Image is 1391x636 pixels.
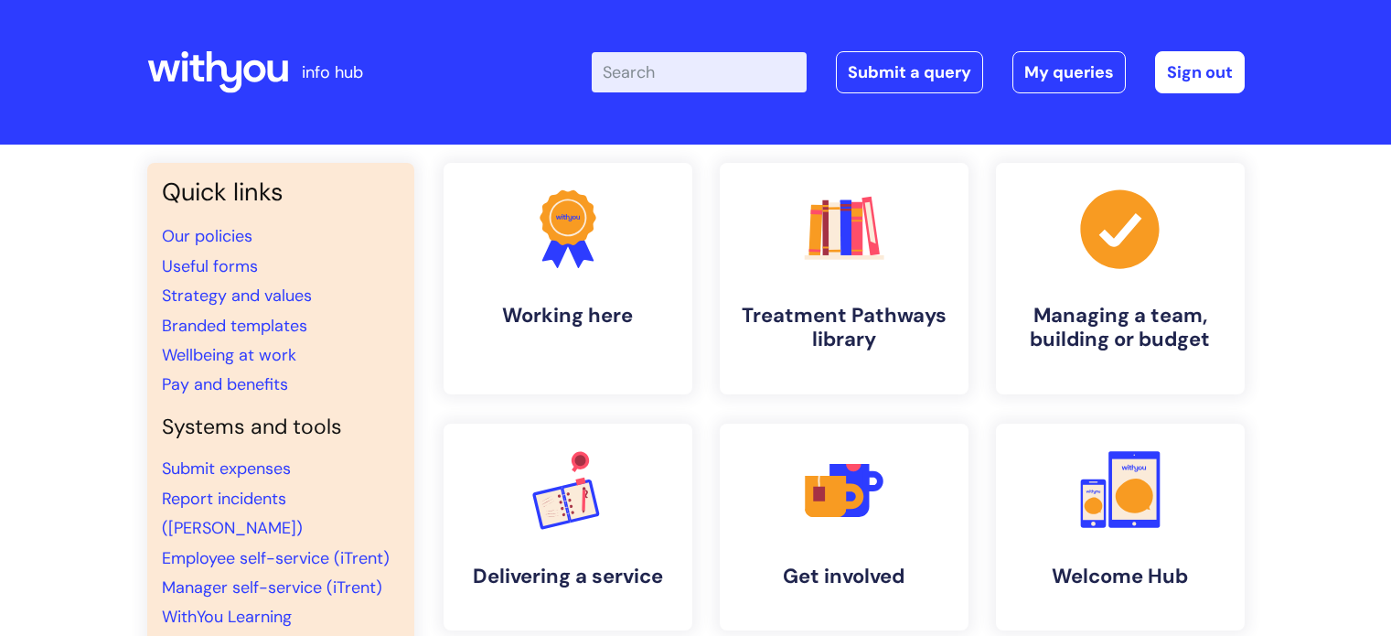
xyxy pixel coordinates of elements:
a: WithYou Learning [162,606,292,628]
a: Submit expenses [162,458,291,480]
h4: Welcome Hub [1011,565,1230,588]
a: Submit a query [836,51,983,93]
p: info hub [302,58,363,87]
a: Branded templates [162,315,307,337]
a: Delivering a service [444,424,692,631]
div: | - [592,51,1245,93]
a: Managing a team, building or budget [996,163,1245,394]
a: Wellbeing at work [162,344,296,366]
h4: Systems and tools [162,415,400,440]
a: Our policies [162,225,252,247]
a: My queries [1012,51,1126,93]
a: Manager self-service (iTrent) [162,577,382,598]
a: Report incidents ([PERSON_NAME]) [162,488,303,539]
h3: Quick links [162,178,400,207]
a: Working here [444,163,692,394]
h4: Get involved [734,565,954,588]
a: Get involved [720,424,968,631]
h4: Working here [458,304,678,328]
h4: Managing a team, building or budget [1011,304,1230,352]
a: Treatment Pathways library [720,163,968,394]
h4: Delivering a service [458,565,678,588]
a: Employee self-service (iTrent) [162,547,390,569]
a: Sign out [1155,51,1245,93]
a: Pay and benefits [162,373,288,395]
input: Search [592,52,807,92]
a: Useful forms [162,255,258,277]
a: Welcome Hub [996,424,1245,631]
a: Strategy and values [162,285,312,307]
h4: Treatment Pathways library [734,304,954,352]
